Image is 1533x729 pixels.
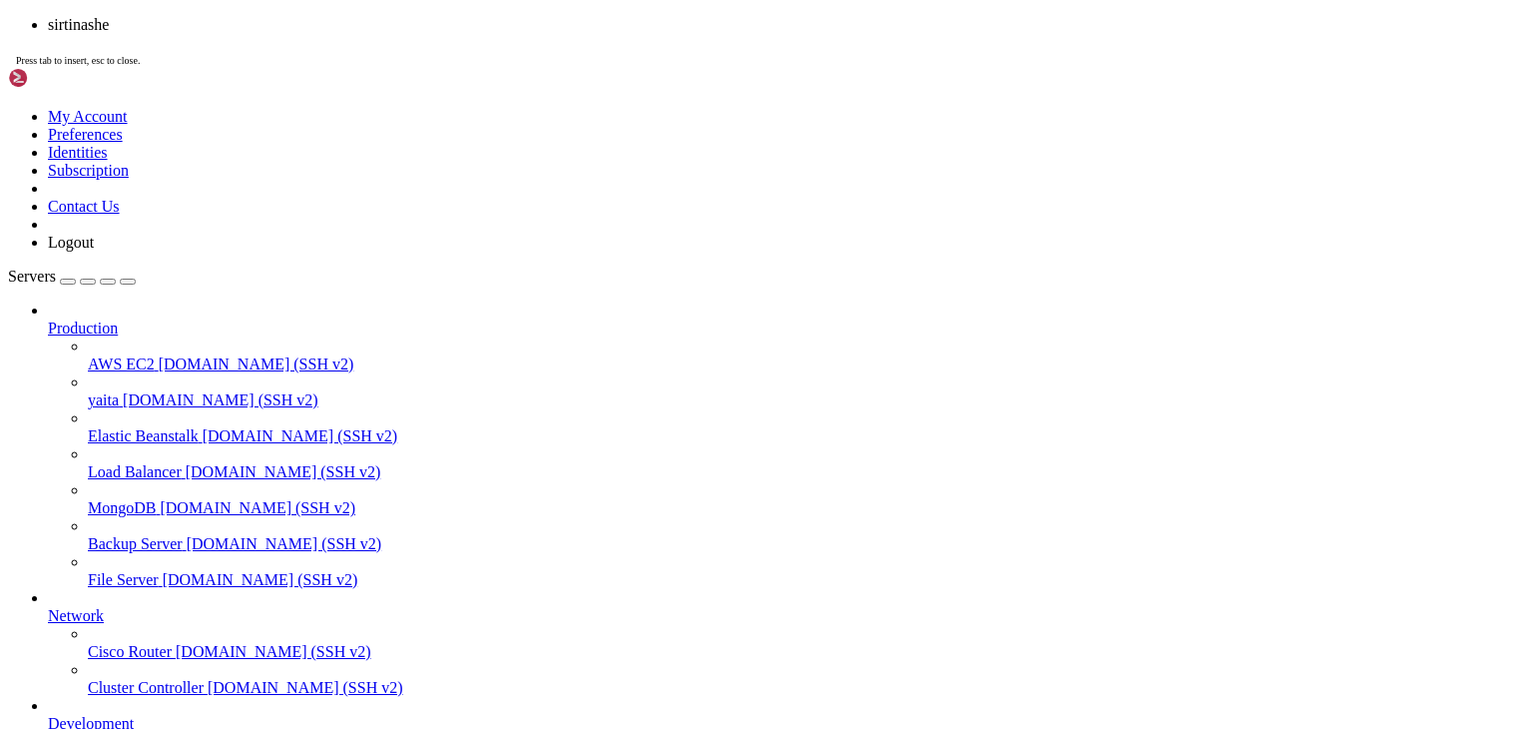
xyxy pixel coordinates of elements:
div: (38, 34) [327,585,335,602]
span: Cluster Controller [88,679,204,696]
x-row: (base) : $ ls [8,432,1273,449]
li: Cluster Controller [DOMAIN_NAME] (SSH v2) [88,661,1525,697]
li: Cisco Router [DOMAIN_NAME] (SSH v2) [88,625,1525,661]
a: Load Balancer [DOMAIN_NAME] (SSH v2) [88,463,1525,481]
x-row: [URL][DOMAIN_NAME] [8,212,1273,229]
span: AWS EC2 [88,356,155,372]
x-row: Expanded Security Maintenance for Applications is not enabled. [8,246,1273,263]
x-row: -bash: cd: prorojects/: No such file or directory [8,483,1273,500]
x-row: Swap usage: 0% [8,127,1273,144]
span: yaita [88,391,119,408]
a: Logout [48,234,94,251]
x-row: Enable ESM Apps to receive additional future security updates. [8,331,1273,348]
x-row: See [URL][DOMAIN_NAME] or run: sudo pro status [8,348,1273,364]
span: [DOMAIN_NAME] (SSH v2) [176,643,371,660]
span: ~ [136,466,144,482]
li: yaita [DOMAIN_NAME] (SSH v2) [88,373,1525,409]
span: Backup Server [88,535,183,552]
span: Press tab to insert, esc to close. [16,55,140,66]
x-row: Username for '[URL][DOMAIN_NAME]': sir [8,585,1273,602]
a: yaita [DOMAIN_NAME] (SSH v2) [88,391,1525,409]
x-row: (base) : $ cd prorojects/ [8,466,1273,483]
x-row: System load: 0.01 Processes: 124 [8,76,1273,93]
a: Subscription [48,162,129,179]
span: zeuc@zeuc [56,551,128,567]
x-row: Last login: [DATE] from [TECHNICAL_ID] [8,415,1273,432]
a: Identities [48,144,108,161]
a: Contact Us [48,198,120,215]
x-row: * Strictly confined Kubernetes makes edge and IoT secure. Learn how MicroK8s [8,161,1273,178]
li: File Server [DOMAIN_NAME] (SSH v2) [88,553,1525,589]
span: Elastic Beanstalk [88,427,199,444]
span: zeuc_wb [8,534,64,550]
li: Elastic Beanstalk [DOMAIN_NAME] (SSH v2) [88,409,1525,445]
span: zeuc@zeuc [56,568,128,584]
x-row: * Support: [URL][DOMAIN_NAME] [8,8,1273,25]
x-row: 31 updates can be applied immediately. [8,280,1273,297]
a: Elastic Beanstalk [DOMAIN_NAME] (SSH v2) [88,427,1525,445]
x-row: To see these additional updates run: apt list --upgradable [8,297,1273,314]
x-row: Memory usage: 30% IPv4 address for eth0: [TECHNICAL_ID] [8,110,1273,127]
span: [DOMAIN_NAME] (SSH v2) [203,427,398,444]
span: miniconda3 [631,449,711,465]
x-row: (base) : $ cd zeuc_wb [8,551,1273,568]
x-row: (base) : $ cd projects [8,500,1273,517]
x-row: (base) : $ ls [8,517,1273,534]
span: zeuc@zeuc [56,432,128,448]
li: AWS EC2 [DOMAIN_NAME] (SSH v2) [88,338,1525,373]
li: Production [48,302,1525,589]
a: Network [48,607,1525,625]
span: [DOMAIN_NAME] (SSH v2) [163,571,358,588]
span: ~/projects/zeuc_wb [136,568,279,584]
span: Cisco Router [88,643,172,660]
span: MongoDB [88,499,156,516]
span: [DOMAIN_NAME] (SSH v2) [160,499,355,516]
x-row: System information as of [DATE] [8,42,1273,59]
span: zeuc@zeuc [56,466,128,482]
a: Backup Server [DOMAIN_NAME] (SSH v2) [88,535,1525,553]
a: MongoDB [DOMAIN_NAME] (SSH v2) [88,499,1525,517]
x-row: Usage of /: 27.6% of 28.02GB Users logged in: 0 [8,93,1273,110]
a: My Account [48,108,128,125]
span: projects [727,449,790,465]
x-row: Miniconda3-latest-Linux-x86_[DOMAIN_NAME] Miniconda3-latest-Linux-x86_64.sh.1 [8,449,1273,466]
a: Production [48,320,1525,338]
x-row: just raised the bar for easy, resilient and secure K8s cluster deployment. [8,178,1273,195]
span: zeuc@zeuc [56,500,128,516]
li: sirtinashe [48,16,1525,34]
span: ~/projects [136,551,216,567]
img: Shellngn [8,68,123,88]
a: Servers [8,268,136,285]
span: ~/projects [136,517,216,533]
span: Load Balancer [88,463,182,480]
span: File Server [88,571,159,588]
li: MongoDB [DOMAIN_NAME] (SSH v2) [88,481,1525,517]
a: File Server [DOMAIN_NAME] (SSH v2) [88,571,1525,589]
span: Production [48,320,118,337]
li: Load Balancer [DOMAIN_NAME] (SSH v2) [88,445,1525,481]
li: Network [48,589,1525,697]
a: AWS EC2 [DOMAIN_NAME] (SSH v2) [88,356,1525,373]
span: [DOMAIN_NAME] (SSH v2) [159,356,354,372]
li: Backup Server [DOMAIN_NAME] (SSH v2) [88,517,1525,553]
span: Servers [8,268,56,285]
span: ~ [136,500,144,516]
span: [DOMAIN_NAME] (SSH v2) [208,679,403,696]
a: Cluster Controller [DOMAIN_NAME] (SSH v2) [88,679,1525,697]
span: [DOMAIN_NAME] (SSH v2) [187,535,382,552]
x-row: *** System restart required *** [8,398,1273,415]
a: Preferences [48,126,123,143]
a: Cisco Router [DOMAIN_NAME] (SSH v2) [88,643,1525,661]
span: [DOMAIN_NAME] (SSH v2) [123,391,318,408]
x-row: (base) : $ git pull [8,568,1273,585]
span: zeuc@zeuc [56,517,128,533]
span: Network [48,607,104,624]
span: [DOMAIN_NAME] (SSH v2) [186,463,381,480]
span: ~ [136,432,144,448]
